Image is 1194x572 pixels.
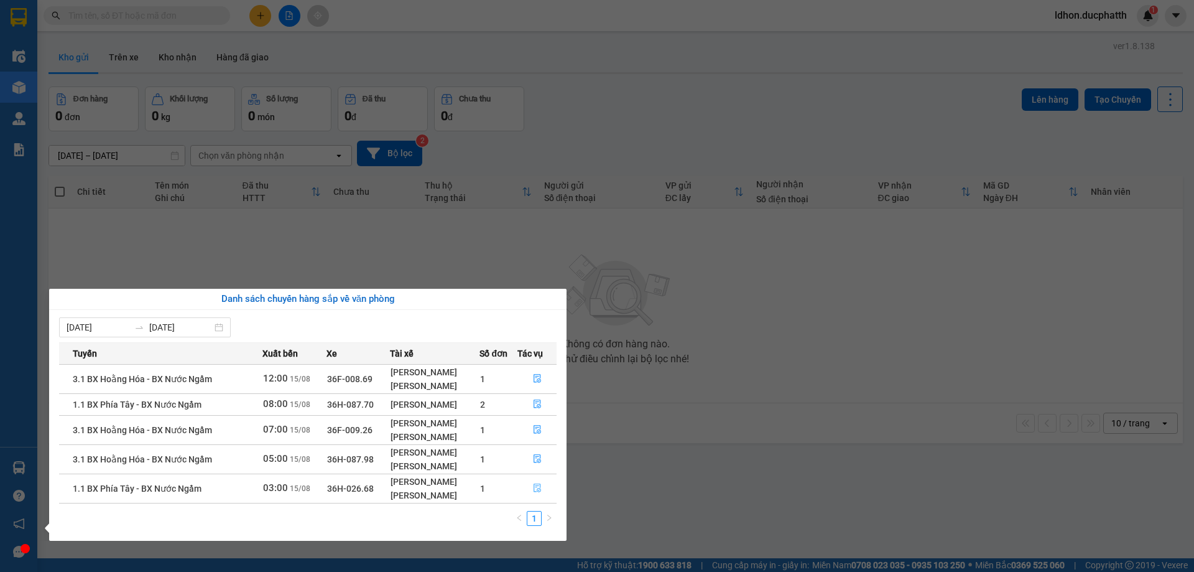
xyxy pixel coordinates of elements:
[327,454,374,464] span: 36H-087.98
[527,512,541,525] a: 1
[327,400,374,410] span: 36H-087.70
[263,398,288,410] span: 08:00
[290,484,310,493] span: 15/08
[518,479,557,499] button: file-done
[263,453,288,464] span: 05:00
[262,347,298,360] span: Xuất bến
[480,400,485,410] span: 2
[391,475,479,489] div: [PERSON_NAME]
[73,347,97,360] span: Tuyến
[67,321,129,334] input: Từ ngày
[527,511,542,526] li: 1
[542,511,557,526] button: right
[518,395,557,415] button: file-done
[263,482,288,494] span: 03:00
[517,347,543,360] span: Tác vụ
[480,484,485,494] span: 1
[545,514,553,522] span: right
[516,514,523,522] span: left
[73,454,212,464] span: 3.1 BX Hoằng Hóa - BX Nước Ngầm
[479,347,507,360] span: Số đơn
[391,430,479,444] div: [PERSON_NAME]
[391,446,479,459] div: [PERSON_NAME]
[480,454,485,464] span: 1
[149,321,212,334] input: Đến ngày
[518,449,557,469] button: file-done
[533,400,542,410] span: file-done
[263,373,288,384] span: 12:00
[533,425,542,435] span: file-done
[59,292,557,307] div: Danh sách chuyến hàng sắp về văn phòng
[391,459,479,473] div: [PERSON_NAME]
[512,511,527,526] li: Previous Page
[290,400,310,409] span: 15/08
[533,454,542,464] span: file-done
[518,420,557,440] button: file-done
[327,484,374,494] span: 36H-026.68
[533,374,542,384] span: file-done
[391,365,479,379] div: [PERSON_NAME]
[134,322,144,332] span: swap-right
[327,425,373,435] span: 36F-009.26
[518,369,557,389] button: file-done
[480,374,485,384] span: 1
[263,424,288,435] span: 07:00
[542,511,557,526] li: Next Page
[391,416,479,430] div: [PERSON_NAME]
[73,400,201,410] span: 1.1 BX Phía Tây - BX Nước Ngầm
[290,375,310,383] span: 15/08
[391,379,479,393] div: [PERSON_NAME]
[134,322,144,332] span: to
[390,347,414,360] span: Tài xế
[480,425,485,435] span: 1
[73,484,201,494] span: 1.1 BX Phía Tây - BX Nước Ngầm
[73,374,212,384] span: 3.1 BX Hoằng Hóa - BX Nước Ngầm
[327,374,373,384] span: 36F-008.69
[391,489,479,502] div: [PERSON_NAME]
[533,484,542,494] span: file-done
[290,455,310,464] span: 15/08
[326,347,337,360] span: Xe
[290,426,310,434] span: 15/08
[512,511,527,526] button: left
[391,398,479,411] div: [PERSON_NAME]
[73,425,212,435] span: 3.1 BX Hoằng Hóa - BX Nước Ngầm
